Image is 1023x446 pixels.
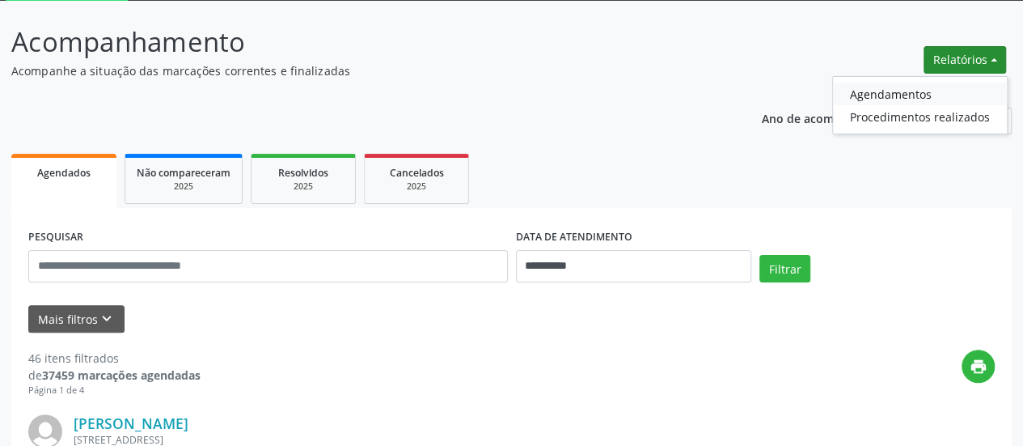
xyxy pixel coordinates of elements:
[278,166,328,180] span: Resolvidos
[759,255,810,282] button: Filtrar
[833,83,1007,105] a: Agendamentos
[263,181,344,193] div: 2025
[28,350,201,367] div: 46 itens filtrados
[970,358,987,376] i: print
[37,166,91,180] span: Agendados
[28,367,201,384] div: de
[924,46,1006,74] button: Relatórios
[516,225,632,250] label: DATA DE ATENDIMENTO
[376,181,457,193] div: 2025
[28,305,125,333] button: Mais filtroskeyboard_arrow_down
[28,225,83,250] label: PESQUISAR
[11,22,712,62] p: Acompanhamento
[137,166,230,180] span: Não compareceram
[962,350,995,383] button: print
[11,62,712,79] p: Acompanhe a situação das marcações correntes e finalizadas
[74,414,188,432] a: [PERSON_NAME]
[762,108,905,128] p: Ano de acompanhamento
[832,76,1008,134] ul: Relatórios
[28,384,201,397] div: Página 1 de 4
[42,367,201,383] strong: 37459 marcações agendadas
[98,310,116,328] i: keyboard_arrow_down
[833,105,1007,128] a: Procedimentos realizados
[390,166,444,180] span: Cancelados
[137,181,230,193] div: 2025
